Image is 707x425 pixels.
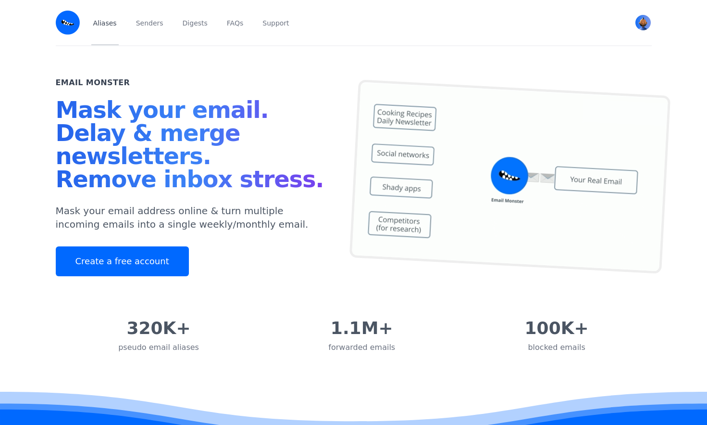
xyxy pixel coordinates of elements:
img: Email Monster [56,11,80,35]
h2: Email Monster [56,77,130,89]
div: 1.1M+ [328,319,395,338]
div: pseudo email aliases [118,342,199,353]
button: User menu [634,14,652,31]
div: 100K+ [525,319,589,338]
h1: Mask your email. Delay & merge newsletters. Remove inbox stress. [56,98,331,194]
div: forwarded emails [328,342,395,353]
p: Mask your email address online & turn multiple incoming emails into a single weekly/monthly email. [56,204,331,231]
div: 320K+ [118,319,199,338]
div: blocked emails [525,342,589,353]
img: brainmonkeys's Avatar [635,15,651,30]
img: temp mail, free temporary mail, Temporary Email [349,79,670,274]
a: Create a free account [56,246,189,276]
